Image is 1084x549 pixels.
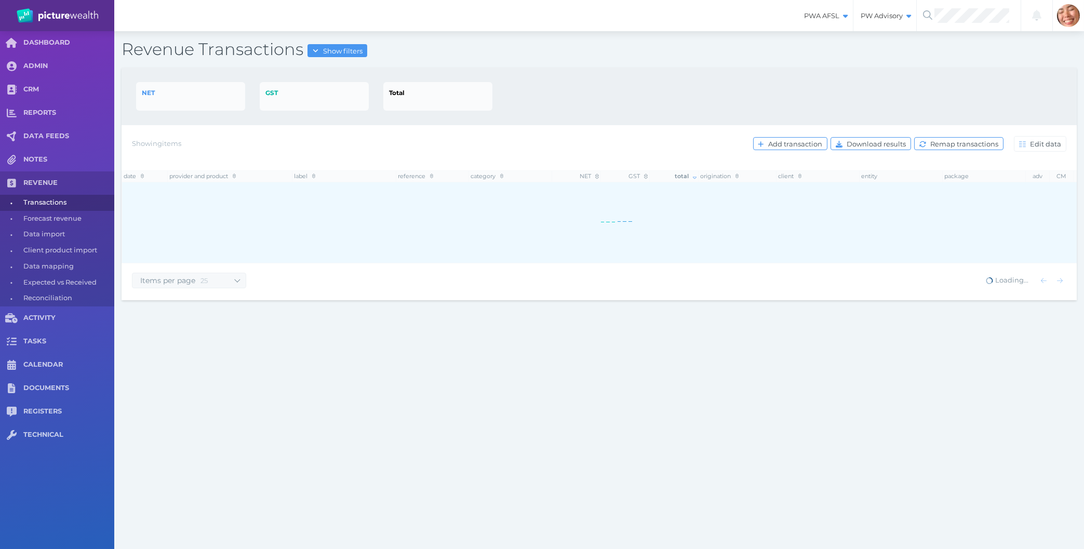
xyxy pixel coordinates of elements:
span: total [675,172,697,180]
span: ACTIVITY [23,314,114,323]
span: reference [398,172,434,180]
span: NOTES [23,155,114,164]
span: Show filters [320,47,367,55]
span: Add transaction [766,140,827,148]
span: TASKS [23,337,114,346]
button: Show next page [1053,274,1066,287]
span: Total [389,89,405,97]
button: Edit data [1014,136,1066,152]
span: label [295,172,316,180]
span: GST [265,89,278,97]
span: Transactions [23,195,111,211]
button: Add transaction [753,137,827,150]
span: Expected vs Received [23,275,111,291]
span: CALENDAR [23,360,114,369]
button: Remap transactions [914,137,1003,150]
span: TECHNICAL [23,431,114,439]
th: adv [1026,170,1050,182]
th: package [943,170,1026,182]
span: CRM [23,85,114,94]
span: Edit data [1028,140,1066,148]
span: Showing items [132,139,181,148]
span: GST [628,172,648,180]
h2: Revenue Transactions [122,38,1077,60]
span: category [471,172,504,180]
button: Show filters [307,44,367,57]
span: Reconciliation [23,290,111,306]
button: Download results [831,137,911,150]
span: Remap transactions [928,140,1003,148]
th: entity [860,170,943,182]
span: PWA AFSL [797,11,853,20]
span: Client product import [23,243,111,259]
span: ADMIN [23,62,114,71]
span: date [124,172,144,180]
span: client [779,172,802,180]
span: Data import [23,226,111,243]
span: Data mapping [23,259,111,275]
span: origination [701,172,739,180]
img: Sabrina Mena [1057,4,1080,27]
span: DATA FEEDS [23,132,114,141]
span: Loading... [985,276,1028,284]
span: DOCUMENTS [23,384,114,393]
span: Items per page [132,276,200,285]
span: NET [580,172,599,180]
span: NET [142,89,155,97]
span: REPORTS [23,109,114,117]
span: provider and product [170,172,236,180]
span: PW Advisory [853,11,916,20]
span: Forecast revenue [23,211,111,227]
img: PW [17,8,98,23]
span: Download results [845,140,911,148]
button: Show previous page [1037,274,1050,287]
span: DASHBOARD [23,38,114,47]
th: CM [1050,170,1074,182]
span: REVENUE [23,179,114,188]
span: REGISTERS [23,407,114,416]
